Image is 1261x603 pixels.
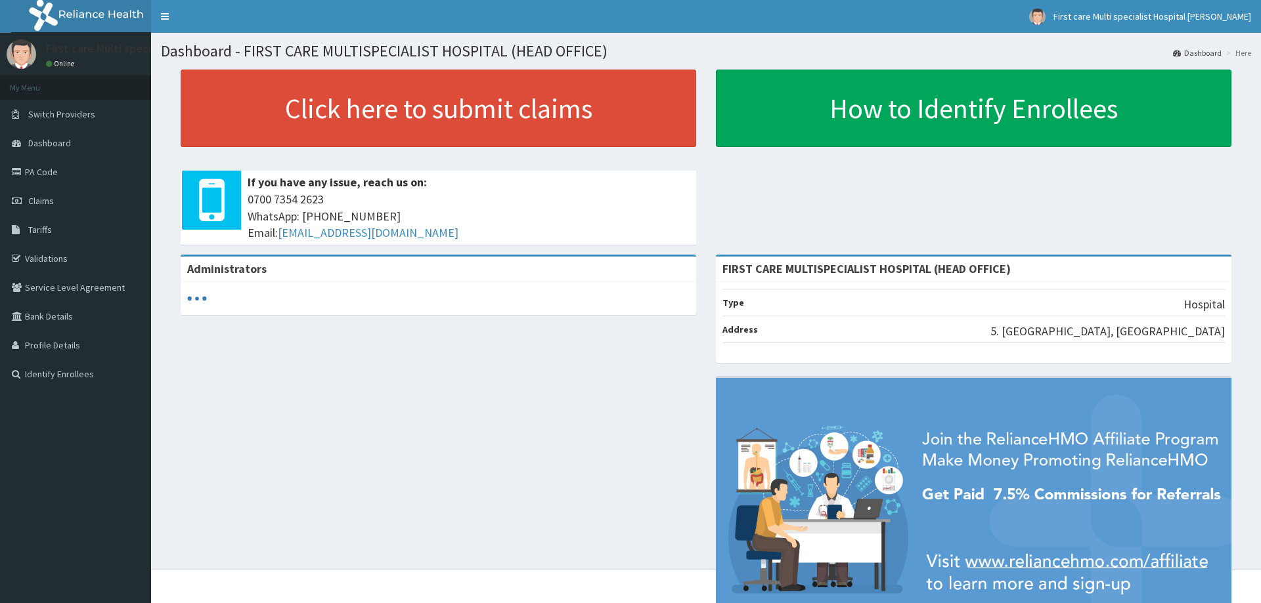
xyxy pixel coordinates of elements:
p: Hospital [1184,296,1225,313]
a: How to Identify Enrollees [716,70,1231,147]
a: [EMAIL_ADDRESS][DOMAIN_NAME] [278,225,458,240]
span: Switch Providers [28,108,95,120]
span: 0700 7354 2623 WhatsApp: [PHONE_NUMBER] Email: [248,191,690,241]
li: Here [1223,47,1251,58]
span: Tariffs [28,224,52,236]
svg: audio-loading [187,289,207,308]
a: Click here to submit claims [181,70,696,147]
b: Administrators [187,261,267,276]
p: 5. [GEOGRAPHIC_DATA], [GEOGRAPHIC_DATA] [990,323,1225,340]
strong: FIRST CARE MULTISPECIALIST HOSPITAL (HEAD OFFICE) [722,261,1011,276]
a: Online [46,59,77,68]
b: Address [722,323,758,335]
span: Dashboard [28,137,71,149]
img: User Image [7,39,36,69]
b: If you have any issue, reach us on: [248,175,427,190]
img: User Image [1029,9,1046,25]
span: First care Multi specialist Hospital [PERSON_NAME] [1053,10,1251,22]
a: Dashboard [1173,47,1222,58]
b: Type [722,297,744,308]
h1: Dashboard - FIRST CARE MULTISPECIALIST HOSPITAL (HEAD OFFICE) [161,43,1251,60]
span: Claims [28,195,54,207]
p: First care Multi specialist Hospital [PERSON_NAME] [46,43,308,54]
